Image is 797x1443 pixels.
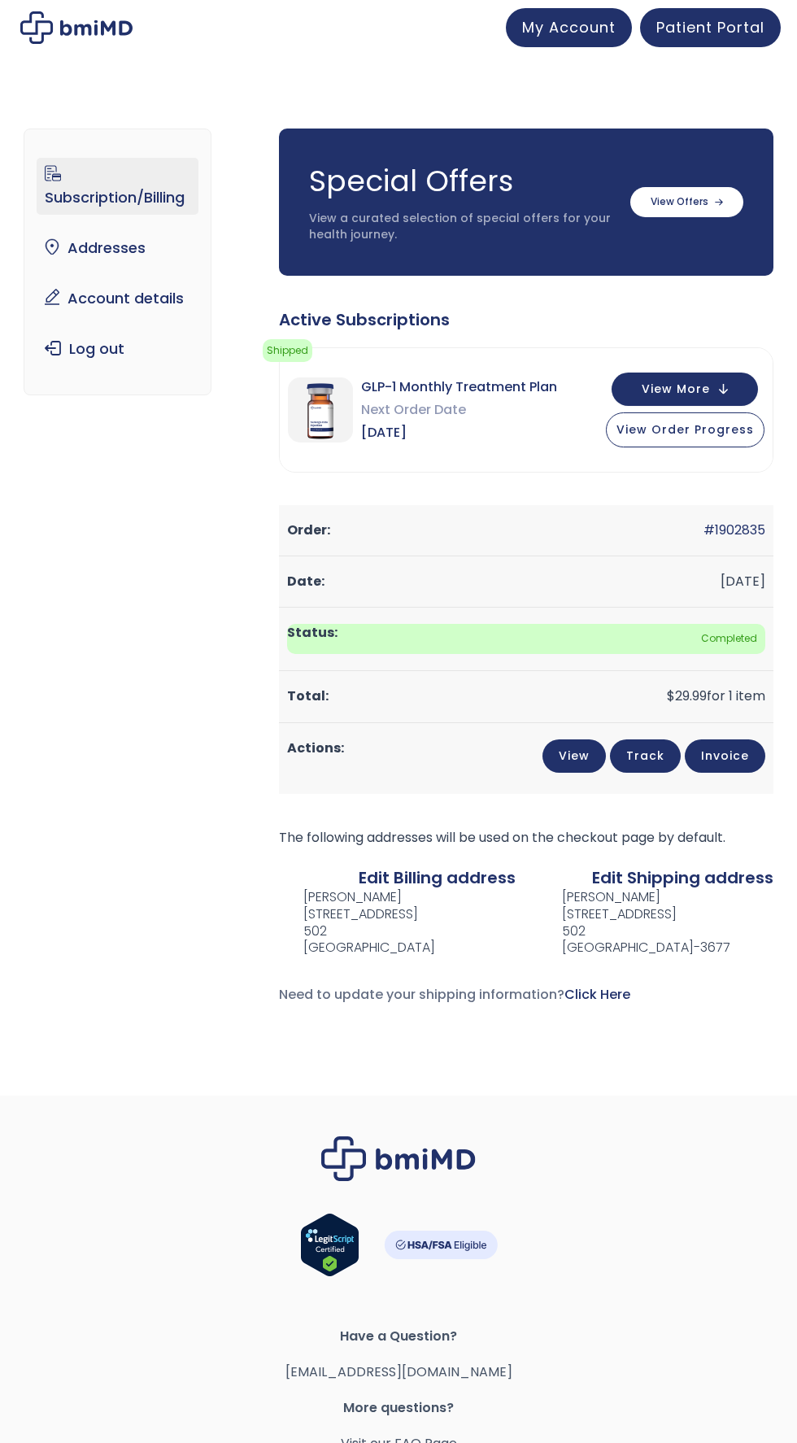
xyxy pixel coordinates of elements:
span: Have a Question? [24,1325,773,1348]
img: GLP-1 Monthly Treatment Plan [288,377,353,442]
h3: Special Offers [309,161,614,202]
div: Active Subscriptions [279,308,773,331]
img: HSA-FSA [384,1231,498,1259]
a: [EMAIL_ADDRESS][DOMAIN_NAME] [285,1362,512,1381]
img: My account [20,11,133,44]
span: [DATE] [361,421,557,444]
a: Edit Billing address [359,866,516,889]
span: 29.99 [667,687,707,705]
a: Addresses [37,231,198,265]
span: More questions? [24,1397,773,1419]
a: Track [610,739,681,773]
a: Click Here [564,985,630,1004]
p: The following addresses will be used on the checkout page by default. [279,826,773,849]
span: Patient Portal [656,17,764,37]
time: [DATE] [721,572,765,591]
nav: Account pages [24,129,211,395]
img: Brand Logo [321,1136,476,1181]
span: Need to update your shipping information? [279,985,630,1004]
button: View Order Progress [606,412,764,447]
span: View More [642,384,710,395]
a: Log out [37,332,198,366]
span: GLP-1 Monthly Treatment Plan [361,376,557,399]
address: [PERSON_NAME] [STREET_ADDRESS] 502 [GEOGRAPHIC_DATA] [279,889,435,957]
span: Shipped [263,339,312,362]
button: View More [612,373,758,406]
td: for 1 item [279,671,773,722]
a: Patient Portal [640,8,781,47]
a: My Account [506,8,632,47]
a: Subscription/Billing [37,158,198,215]
span: Next Order Date [361,399,557,421]
span: Completed [287,624,765,654]
a: Invoice [685,739,765,773]
span: My Account [522,17,616,37]
a: Edit Shipping address [592,866,773,889]
span: View Order Progress [616,421,754,438]
img: Verify Approval for www.bmimd.com [300,1213,359,1277]
a: Verify LegitScript Approval for www.bmimd.com [300,1213,359,1284]
a: Account details [37,281,198,316]
a: View [542,739,606,773]
p: View a curated selection of special offers for your health journey. [309,211,614,242]
a: #1902835 [703,521,765,539]
span: $ [667,687,675,705]
address: [PERSON_NAME] [STREET_ADDRESS] 502 [GEOGRAPHIC_DATA]-3677 [536,889,730,957]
